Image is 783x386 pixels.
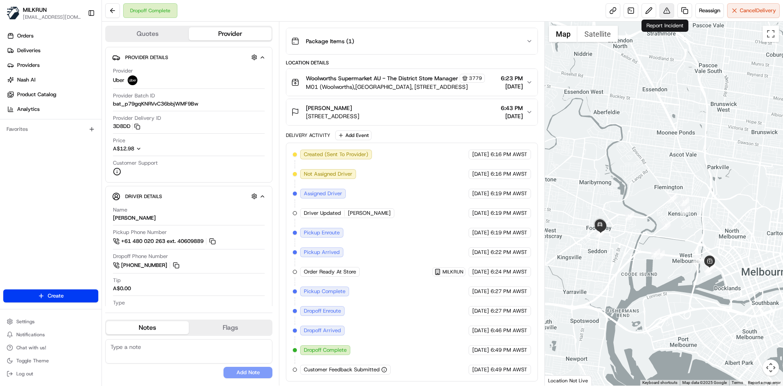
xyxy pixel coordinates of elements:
[106,27,189,40] button: Quotes
[472,170,489,178] span: [DATE]
[3,73,102,86] a: Nash AI
[668,194,677,203] div: 11
[112,51,265,64] button: Provider Details
[680,197,689,206] div: 10
[3,59,102,72] a: Providers
[304,288,345,295] span: Pickup Complete
[681,206,690,215] div: 9
[3,289,98,302] button: Create
[113,277,121,284] span: Tip
[501,112,523,120] span: [DATE]
[306,37,354,45] span: Package Items ( 1 )
[125,54,168,61] span: Provider Details
[16,344,46,351] span: Chat with us!
[472,249,489,256] span: [DATE]
[472,346,489,354] span: [DATE]
[286,28,537,54] button: Package Items (1)
[472,151,489,158] span: [DATE]
[491,288,527,295] span: 6:27 PM AWST
[642,380,677,386] button: Keyboard shortcuts
[113,299,125,307] span: Type
[304,151,368,158] span: Created (Sent To Provider)
[763,26,779,42] button: Toggle fullscreen view
[125,193,162,200] span: Driver Details
[694,255,703,264] div: 5
[17,32,33,40] span: Orders
[472,190,489,197] span: [DATE]
[706,262,715,271] div: 2
[286,132,330,139] div: Delivery Activity
[304,268,356,276] span: Order Ready At Store
[748,380,781,385] a: Report a map error
[472,268,489,276] span: [DATE]
[547,375,574,386] img: Google
[469,75,482,82] span: 3779
[491,346,527,354] span: 6:49 PM AWST
[335,130,372,140] button: Add Event
[17,62,40,69] span: Providers
[16,318,35,325] span: Settings
[113,253,168,260] span: Dropoff Phone Number
[304,210,341,217] span: Driver Updated
[113,237,217,246] a: +61 480 020 263 ext. 40609889
[286,60,537,66] div: Location Details
[48,292,64,300] span: Create
[491,229,527,236] span: 6:19 PM AWST
[23,14,81,20] button: [EMAIL_ADDRESS][DOMAIN_NAME]
[304,307,341,315] span: Dropoff Enroute
[306,104,352,112] span: [PERSON_NAME]
[113,137,125,144] span: Price
[727,3,780,18] button: CancelDelivery
[113,261,181,270] a: [PHONE_NUMBER]
[706,266,714,275] div: 1
[113,67,133,75] span: Provider
[121,262,167,269] span: [PHONE_NUMBER]
[304,366,380,373] span: Customer Feedback Submitted
[16,357,49,364] span: Toggle Theme
[442,269,463,275] span: MILKRUN
[16,371,33,377] span: Log out
[3,342,98,353] button: Chat with us!
[3,355,98,366] button: Toggle Theme
[641,20,688,32] div: Report Incident
[16,331,45,338] span: Notifications
[472,229,489,236] span: [DATE]
[661,221,670,230] div: 8
[113,159,158,167] span: Customer Support
[306,74,458,82] span: Woolworths Supermarket AU - The District Store Manager
[106,321,189,334] button: Notes
[3,329,98,340] button: Notifications
[740,7,776,14] span: Cancel Delivery
[286,99,537,125] button: [PERSON_NAME][STREET_ADDRESS]6:43 PM[DATE]
[491,249,527,256] span: 6:22 PM AWST
[17,106,40,113] span: Analytics
[491,151,527,158] span: 6:16 PM AWST
[3,368,98,379] button: Log out
[113,145,134,152] span: A$12.98
[286,69,537,96] button: Woolworths Supermarket AU - The District Store Manager3779M01 (Woolworths),[GEOGRAPHIC_DATA], [ST...
[3,123,98,136] div: Favorites
[113,229,167,236] span: Pickup Phone Number
[348,210,391,217] span: [PERSON_NAME]
[545,375,592,386] div: Location Not Live
[472,288,489,295] span: [DATE]
[113,285,131,292] div: A$0.00
[306,112,359,120] span: [STREET_ADDRESS]
[113,92,155,99] span: Provider Batch ID
[595,229,604,238] div: 14
[113,100,198,108] span: bat_p79gqKNRVvC36bbjWMF9Bw
[304,190,342,197] span: Assigned Driver
[491,366,527,373] span: 6:49 PM AWST
[763,360,779,376] button: Map camera controls
[3,3,84,23] button: MILKRUNMILKRUN[EMAIL_ADDRESS][DOMAIN_NAME]
[732,380,743,385] a: Terms
[304,327,341,334] span: Dropoff Arrived
[491,307,527,315] span: 6:27 PM AWST
[17,47,40,54] span: Deliveries
[491,210,527,217] span: 6:19 PM AWST
[577,26,618,42] button: Show satellite imagery
[682,380,727,385] span: Map data ©2025 Google
[113,145,185,152] button: A$12.98
[656,250,665,259] div: 6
